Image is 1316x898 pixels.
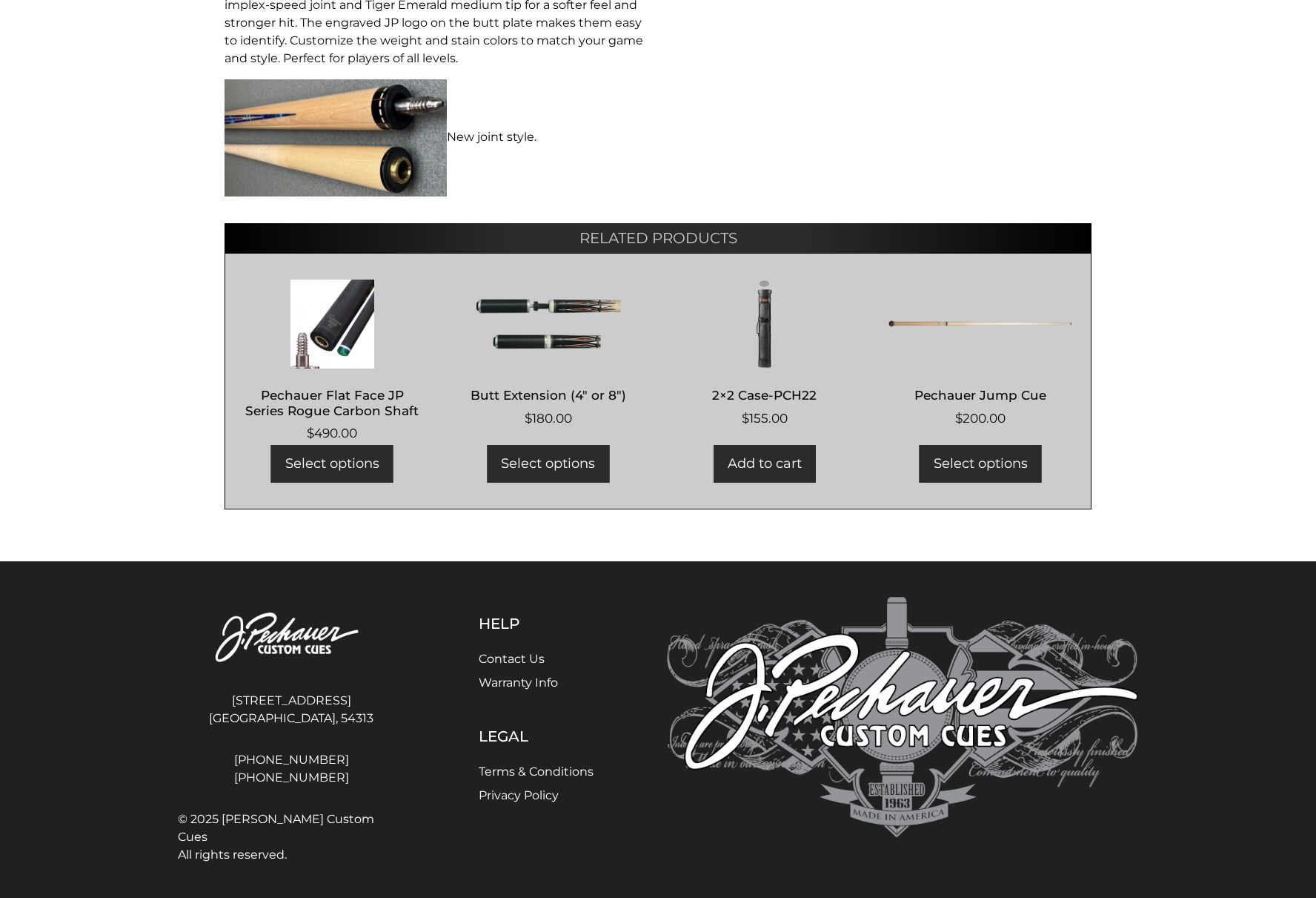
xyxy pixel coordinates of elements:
h5: Help [479,615,594,633]
a: 2×2 Case-PCH22 $155.00 [672,280,857,429]
a: Pechauer Jump Cue $200.00 [888,280,1073,429]
h2: Pechauer Flat Face JP Series Rogue Carbon Shaft [240,382,425,425]
a: Terms & Conditions [479,765,594,779]
img: 2x2 Case-PCH22 [672,280,857,369]
a: Add to cart: “Pechauer Jump Cue” [920,445,1042,483]
a: Contact Us [479,652,545,666]
p: New joint style. [225,79,649,197]
img: Pechauer Jump Cue [888,280,1073,369]
span: $ [525,411,532,426]
bdi: 155.00 [742,411,788,426]
bdi: 180.00 [525,411,572,426]
bdi: 490.00 [307,426,357,440]
a: Add to cart: “Butt Extension (4" or 8")” [487,445,609,483]
a: Add to cart: “Pechauer Flat Face JP Series Rogue Carbon Shaft” [271,445,393,483]
span: $ [307,426,314,440]
h2: Related products [225,223,1091,253]
img: Butt Extension (4" or 8") [456,280,641,369]
a: Pechauer Flat Face JP Series Rogue Carbon Shaft $490.00 [240,280,425,443]
a: Warranty Info [479,676,558,690]
img: Pechauer Flat Face JP Series Rogue Carbon Shaft [240,280,425,369]
img: Pechauer Custom Cues [667,597,1138,838]
address: [STREET_ADDRESS] [GEOGRAPHIC_DATA], 54313 [178,686,405,733]
h5: Legal [479,727,594,745]
a: [PHONE_NUMBER] [178,751,405,769]
h2: Butt Extension (4″ or 8″) [456,382,641,409]
span: © 2025 [PERSON_NAME] Custom Cues All rights reserved. [178,810,405,864]
a: Butt Extension (4″ or 8″) $180.00 [456,280,641,429]
h2: 2×2 Case-PCH22 [672,382,857,409]
span: $ [955,411,963,426]
a: [PHONE_NUMBER] [178,769,405,787]
h2: Pechauer Jump Cue [888,382,1073,409]
span: $ [742,411,749,426]
a: Add to cart: “2x2 Case-PCH22” [714,445,816,483]
img: Pechauer Custom Cues [178,597,405,679]
bdi: 200.00 [955,411,1006,426]
a: Privacy Policy [479,788,559,802]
